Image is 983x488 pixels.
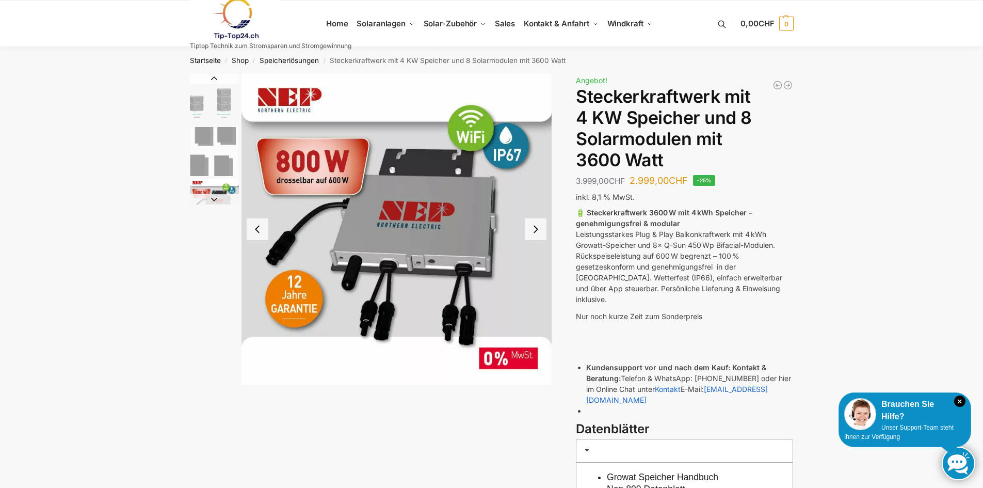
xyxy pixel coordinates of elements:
[241,74,552,385] img: Nep800
[607,19,643,28] span: Windkraft
[576,193,635,201] span: inkl. 8,1 % MwSt.
[319,57,330,65] span: /
[525,218,546,240] button: Next slide
[740,8,793,39] a: 0,00CHF 0
[783,80,793,90] a: Balkonkraftwerk 1780 Watt mit 4 KWh Zendure Batteriespeicher Notstrom fähig
[352,1,419,47] a: Solaranlagen
[171,47,812,74] nav: Breadcrumb
[495,19,515,28] span: Sales
[630,175,688,186] bdi: 2.999,00
[190,43,351,49] p: Tiptop Technik zum Stromsparen und Stromgewinnung
[576,207,793,305] p: Leistungsstarkes Plug & Play Balkonkraftwerk mit 4 kWh Growatt-Speicher und 8× Q-Sun 450 Wp Bifac...
[190,194,239,204] button: Next slide
[576,208,752,228] strong: 🔋 Steckerkraftwerk 3600 W mit 4 kWh Speicher – genehmigungsfrei & modular
[576,420,793,438] h3: Datenblätter
[586,362,793,405] li: Telefon & WhatsApp: [PHONE_NUMBER] oder hier im Online Chat unter E-Mail:
[187,74,239,125] li: 1 / 9
[249,57,260,65] span: /
[609,176,625,186] span: CHF
[655,385,681,393] a: Kontakt
[603,1,657,47] a: Windkraft
[190,73,239,84] button: Previous slide
[586,385,768,404] a: [EMAIL_ADDRESS][DOMAIN_NAME]
[954,396,965,407] i: Schließen
[844,424,954,440] span: Unser Support-Team steht Ihnen zur Verfügung
[190,179,239,228] img: Nep800
[844,398,876,430] img: Customer service
[576,311,793,322] p: Nur noch kurze Zeit zum Sonderpreis
[669,175,688,186] span: CHF
[524,19,589,28] span: Kontakt & Anfahrt
[586,363,766,383] strong: Kontakt & Beratung:
[190,127,239,176] img: 6 Module bificiaL
[419,1,490,47] a: Solar-Zubehör
[187,125,239,177] li: 2 / 9
[221,57,232,65] span: /
[693,175,715,186] span: -25%
[424,19,477,28] span: Solar-Zubehör
[190,56,221,65] a: Startseite
[740,19,774,28] span: 0,00
[490,1,519,47] a: Sales
[586,363,730,372] strong: Kundensupport vor und nach dem Kauf:
[519,1,603,47] a: Kontakt & Anfahrt
[357,19,406,28] span: Solaranlagen
[772,80,783,90] a: Balkonkraftwerk 890 Watt Solarmodulleistung mit 1kW/h Zendure Speicher
[576,86,793,170] h1: Steckerkraftwerk mit 4 KW Speicher und 8 Solarmodulen mit 3600 Watt
[247,218,268,240] button: Previous slide
[260,56,319,65] a: Speicherlösungen
[779,17,794,31] span: 0
[232,56,249,65] a: Shop
[844,398,965,423] div: Brauchen Sie Hilfe?
[759,19,775,28] span: CHF
[576,176,625,186] bdi: 3.999,00
[241,74,552,385] li: 3 / 9
[187,177,239,229] li: 3 / 9
[607,472,718,482] a: Growat Speicher Handbuch
[576,76,607,85] span: Angebot!
[190,74,239,124] img: Growatt-NOAH-2000-flexible-erweiterung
